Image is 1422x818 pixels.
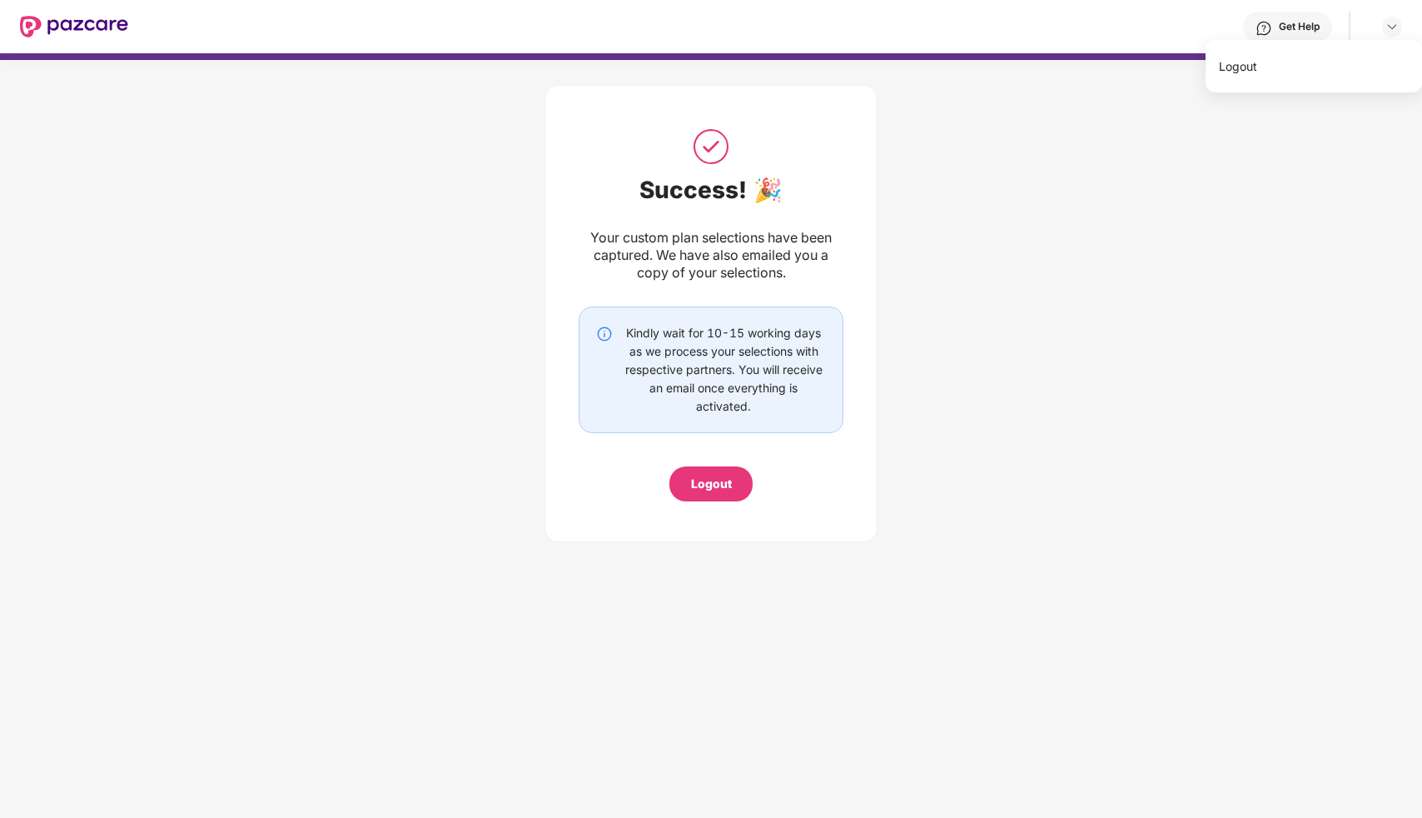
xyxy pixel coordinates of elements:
[1385,20,1399,33] img: svg+xml;base64,PHN2ZyBpZD0iRHJvcGRvd24tMzJ4MzIiIHhtbG5zPSJodHRwOi8vd3d3LnczLm9yZy8yMDAwL3N2ZyIgd2...
[20,16,128,37] img: New Pazcare Logo
[690,126,732,167] img: svg+xml;base64,PHN2ZyB3aWR0aD0iNTAiIGhlaWdodD0iNTAiIHZpZXdCb3g9IjAgMCA1MCA1MCIgZmlsbD0ibm9uZSIgeG...
[579,229,843,282] div: Your custom plan selections have been captured. We have also emailed you a copy of your selections.
[579,176,843,204] div: Success! 🎉
[1279,20,1320,33] div: Get Help
[621,324,826,416] div: Kindly wait for 10-15 working days as we process your selections with respective partners. You wi...
[691,475,732,493] div: Logout
[596,326,613,342] img: svg+xml;base64,PHN2ZyBpZD0iSW5mby0yMHgyMCIgeG1sbnM9Imh0dHA6Ly93d3cudzMub3JnLzIwMDAvc3ZnIiB3aWR0aD...
[1206,50,1422,82] div: Logout
[1255,20,1272,37] img: svg+xml;base64,PHN2ZyBpZD0iSGVscC0zMngzMiIgeG1sbnM9Imh0dHA6Ly93d3cudzMub3JnLzIwMDAvc3ZnIiB3aWR0aD...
